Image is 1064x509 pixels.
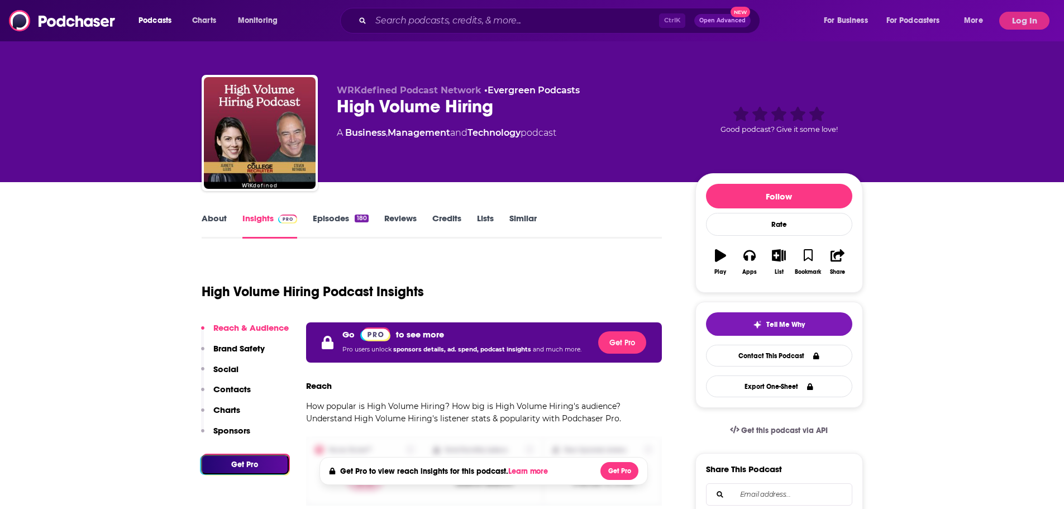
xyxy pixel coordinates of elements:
button: open menu [879,12,956,30]
span: For Business [824,13,868,28]
div: Bookmark [795,269,821,275]
h3: Share This Podcast [706,464,782,474]
span: For Podcasters [886,13,940,28]
div: 180 [355,215,368,222]
p: Contacts [213,384,251,394]
a: Technology [467,127,521,138]
span: , [386,127,388,138]
button: Reach & Audience [201,322,289,343]
span: Get this podcast via API [741,426,828,435]
p: Pro users unlock and much more. [342,341,581,358]
p: Brand Safety [213,343,265,354]
button: List [764,242,793,282]
img: Podchaser Pro [278,215,298,223]
input: Email address... [715,484,843,505]
button: Contacts [201,384,251,405]
button: open menu [816,12,882,30]
span: Open Advanced [699,18,746,23]
a: Similar [509,213,537,239]
p: to see more [396,329,444,340]
span: Ctrl K [659,13,685,28]
button: Learn more [508,467,551,476]
button: Get Pro [201,455,289,474]
a: Evergreen Podcasts [488,85,580,96]
div: Search followers [706,483,852,506]
h1: High Volume Hiring Podcast Insights [202,283,424,300]
a: Charts [185,12,223,30]
a: Business [345,127,386,138]
button: Social [201,364,238,384]
a: InsightsPodchaser Pro [242,213,298,239]
img: Podchaser - Follow, Share and Rate Podcasts [9,10,116,31]
h4: Get Pro to view reach insights for this podcast. [340,467,551,476]
a: Contact This Podcast [706,345,852,367]
button: Export One-Sheet [706,375,852,397]
p: Social [213,364,238,374]
a: Get this podcast via API [721,417,837,444]
a: Management [388,127,450,138]
p: Sponsors [213,425,250,436]
div: List [775,269,784,275]
span: Podcasts [139,13,171,28]
button: open menu [956,12,997,30]
span: sponsors details, ad. spend, podcast insights [393,346,533,353]
a: Pro website [360,327,391,341]
div: Search podcasts, credits, & more... [351,8,771,34]
span: New [731,7,751,17]
button: Log In [999,12,1049,30]
span: Tell Me Why [766,320,805,329]
button: open menu [131,12,186,30]
button: Share [823,242,852,282]
span: Good podcast? Give it some love! [721,125,838,134]
div: Rate [706,213,852,236]
span: and [450,127,467,138]
button: Sponsors [201,425,250,446]
button: Open AdvancedNew [694,14,751,27]
a: About [202,213,227,239]
a: Credits [432,213,461,239]
p: Go [342,329,355,340]
div: Apps [742,269,757,275]
button: Apps [735,242,764,282]
p: Reach & Audience [213,322,289,333]
div: Good podcast? Give it some love! [695,85,863,154]
button: open menu [230,12,292,30]
p: How popular is High Volume Hiring? How big is High Volume Hiring's audience? Understand High Volu... [306,400,662,425]
button: Get Pro [598,331,646,354]
a: Reviews [384,213,417,239]
span: Monitoring [238,13,278,28]
span: Charts [192,13,216,28]
span: More [964,13,983,28]
span: • [484,85,580,96]
a: Lists [477,213,494,239]
button: Play [706,242,735,282]
img: High Volume Hiring [204,77,316,189]
div: A podcast [337,126,556,140]
button: Charts [201,405,240,425]
h3: Reach [306,380,332,391]
div: Play [714,269,726,275]
button: tell me why sparkleTell Me Why [706,312,852,336]
button: Bookmark [794,242,823,282]
a: Episodes180 [313,213,368,239]
div: Share [830,269,845,275]
button: Get Pro [600,462,638,480]
button: Follow [706,184,852,208]
img: Podchaser Pro [360,327,391,341]
input: Search podcasts, credits, & more... [371,12,659,30]
span: WRKdefined Podcast Network [337,85,481,96]
img: tell me why sparkle [753,320,762,329]
button: Brand Safety [201,343,265,364]
p: Charts [213,405,240,415]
